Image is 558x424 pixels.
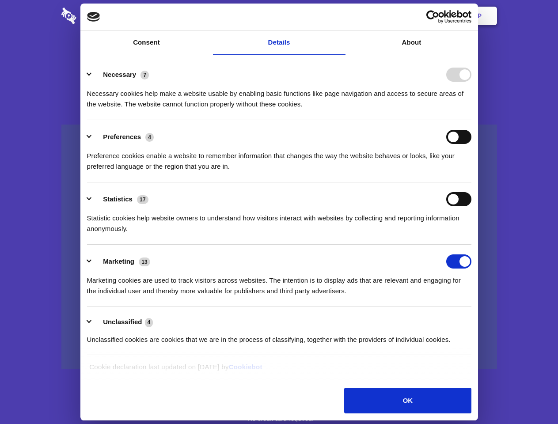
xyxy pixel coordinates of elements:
div: Statistic cookies help website owners to understand how visitors interact with websites by collec... [87,206,471,234]
button: Necessary (7) [87,68,155,82]
iframe: Drift Widget Chat Controller [514,380,547,413]
a: Cookiebot [229,363,262,371]
div: Preference cookies enable a website to remember information that changes the way the website beha... [87,144,471,172]
span: 7 [140,71,149,79]
img: logo-wordmark-white-trans-d4663122ce5f474addd5e946df7df03e33cb6a1c49d2221995e7729f52c070b2.svg [61,8,137,24]
img: logo [87,12,100,22]
span: 4 [145,318,153,327]
label: Marketing [103,257,134,265]
a: About [345,30,478,55]
label: Statistics [103,195,133,203]
div: Cookie declaration last updated on [DATE] by [83,362,475,379]
h1: Eliminate Slack Data Loss. [61,40,497,72]
button: OK [344,388,471,413]
h4: Auto-redaction of sensitive data, encrypted data sharing and self-destructing private chats. Shar... [61,80,497,110]
a: Wistia video thumbnail [61,125,497,370]
button: Unclassified (4) [87,317,159,328]
button: Marketing (13) [87,254,156,269]
div: Necessary cookies help make a website usable by enabling basic functions like page navigation and... [87,82,471,110]
span: 13 [139,257,150,266]
button: Preferences (4) [87,130,159,144]
a: Usercentrics Cookiebot - opens in a new window [394,10,471,23]
button: Statistics (17) [87,192,154,206]
div: Marketing cookies are used to track visitors across websites. The intention is to display ads tha... [87,269,471,296]
a: Consent [80,30,213,55]
a: Login [401,2,439,30]
a: Details [213,30,345,55]
a: Contact [358,2,399,30]
a: Pricing [259,2,298,30]
span: 4 [145,133,154,142]
span: 17 [137,195,148,204]
label: Preferences [103,133,141,140]
label: Necessary [103,71,136,78]
div: Unclassified cookies are cookies that we are in the process of classifying, together with the pro... [87,328,471,345]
